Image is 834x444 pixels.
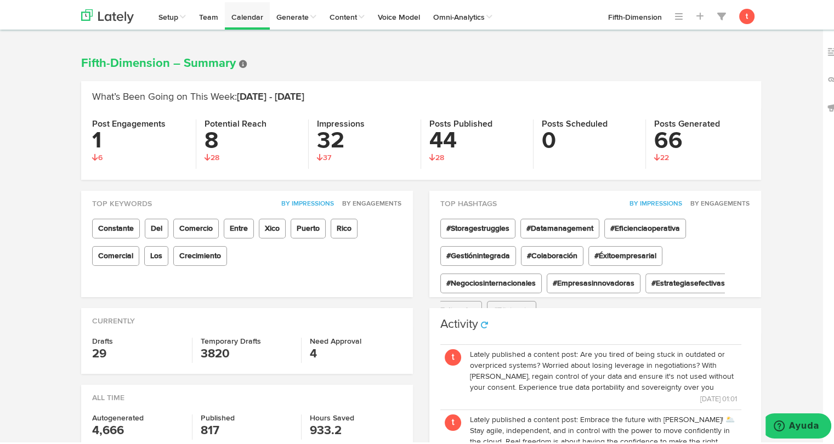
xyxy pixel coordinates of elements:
[440,217,515,236] span: #Storagestruggles
[440,271,542,291] span: #Negociosinternacionales
[310,412,402,420] h4: Hours Saved
[470,391,737,403] p: [DATE] 01:01
[445,347,461,363] button: t
[275,196,334,207] button: By Impressions
[542,117,637,127] h4: Posts Scheduled
[173,217,219,236] span: Comercio
[429,152,444,160] span: 28
[205,117,300,127] h4: Potential Reach
[765,411,831,439] iframe: Abre un widget desde donde se puede obtener más información
[654,152,669,160] span: 22
[92,117,188,127] h4: Post Engagements
[654,127,750,150] h3: 66
[317,127,412,150] h3: 32
[92,335,184,343] h4: Drafts
[201,335,292,343] h4: Temporary Drafts
[237,90,304,100] span: [DATE] - [DATE]
[684,196,750,207] button: By Engagements
[654,117,750,127] h4: Posts Generated
[317,152,331,160] span: 37
[310,420,402,437] h3: 933.2
[604,217,686,236] span: #Eficienciaoperativa
[310,343,402,361] h3: 4
[310,335,402,343] h4: Need Approval
[588,244,662,264] span: #Éxitoempresarial
[205,127,300,150] h3: 8
[144,244,168,264] span: Los
[201,343,292,361] h3: 3820
[429,127,525,150] h3: 44
[440,244,516,264] span: #Gestiónintegrada
[224,217,254,236] span: Entre
[201,412,292,420] h4: Published
[336,196,402,207] button: By Engagements
[81,189,413,207] div: Top Keywords
[92,90,750,101] h2: What’s Been Going on This Week:
[173,244,227,264] span: Crecimiento
[520,217,599,236] span: #Datamanagement
[623,196,683,207] button: By Impressions
[317,117,412,127] h4: Impressions
[521,244,583,264] span: #Colaboración
[92,343,184,361] h3: 29
[547,271,640,291] span: #Empresasinnovadoras
[92,127,188,150] h3: 1
[470,347,737,391] p: Lately published a content post: Are you tired of being stuck in outdated or overpriced systems? ...
[92,412,184,420] h4: Autogenerated
[92,217,140,236] span: Constante
[429,117,525,127] h4: Posts Published
[201,420,292,437] h3: 817
[92,152,103,160] span: 6
[92,244,139,264] span: Comercial
[739,7,754,22] button: t
[145,217,168,236] span: Del
[331,217,358,236] span: Rico
[429,189,761,207] div: Top Hashtags
[445,412,461,429] button: t
[440,316,478,328] h3: Activity
[259,217,286,236] span: Xico
[92,420,184,437] h3: 4,666
[81,306,413,325] div: Currently
[291,217,326,236] span: Puerto
[487,299,536,318] span: #Eficiencia
[81,7,134,21] img: logo_lately_bg_light.svg
[205,152,219,160] span: 28
[81,383,413,401] div: All Time
[81,55,761,68] h1: Fifth-Dimension – Summary
[542,127,637,150] h3: 0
